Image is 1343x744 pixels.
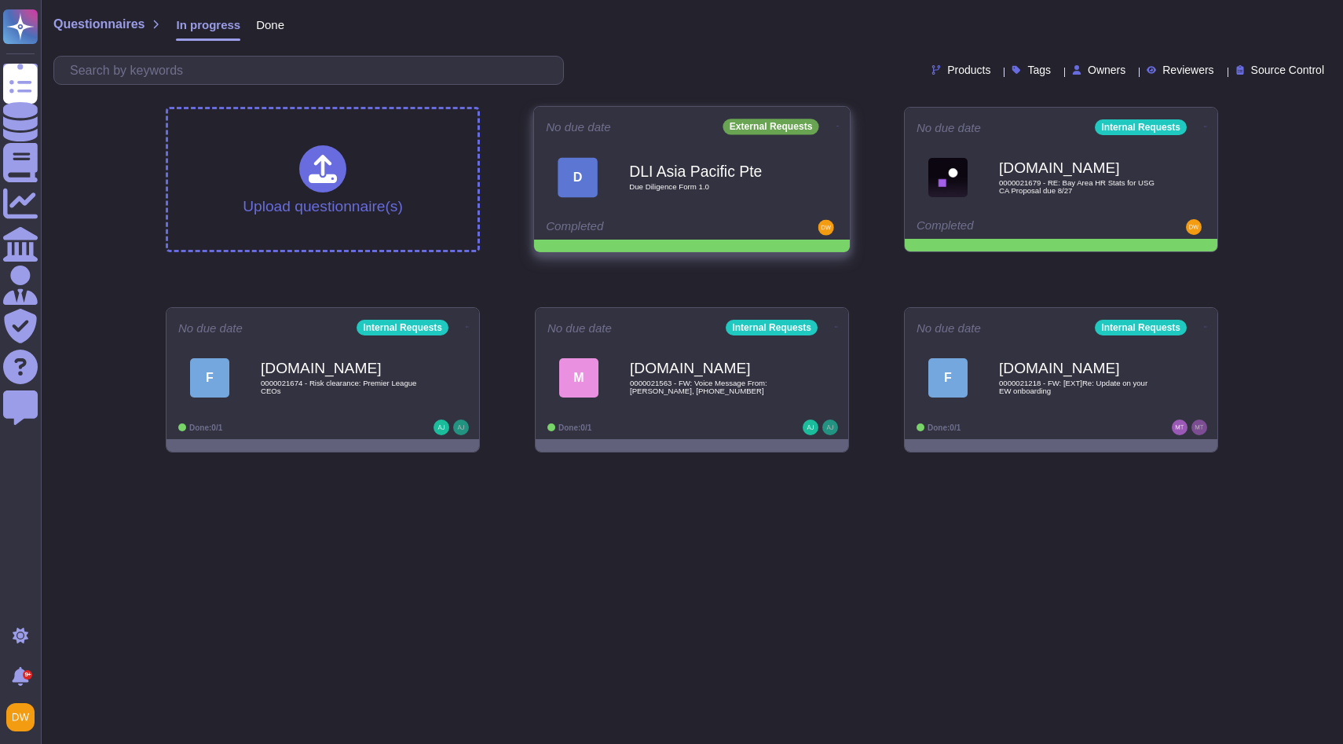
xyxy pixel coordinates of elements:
[822,420,838,435] img: user
[630,361,787,376] b: [DOMAIN_NAME]
[726,320,818,335] div: Internal Requests
[917,219,1109,235] div: Completed
[928,423,961,432] span: Done: 0/1
[629,183,788,191] span: Due Diligence Form 1.0
[546,220,741,236] div: Completed
[547,322,612,334] span: No due date
[6,703,35,731] img: user
[629,163,788,178] b: DLI Asia Pacific Pte
[1172,420,1187,435] img: user
[803,420,818,435] img: user
[559,358,598,398] div: M
[256,19,284,31] span: Done
[928,158,968,197] img: Logo
[1162,64,1213,75] span: Reviewers
[1095,119,1187,135] div: Internal Requests
[917,322,981,334] span: No due date
[261,361,418,376] b: [DOMAIN_NAME]
[178,322,243,334] span: No due date
[558,423,591,432] span: Done: 0/1
[723,119,819,134] div: External Requests
[546,121,611,133] span: No due date
[1186,219,1202,235] img: user
[62,57,563,84] input: Search by keywords
[176,19,240,31] span: In progress
[999,179,1156,194] span: 0000021679 - RE: Bay Area HR Stats for USG CA Proposal due 8/27
[999,160,1156,175] b: [DOMAIN_NAME]
[434,420,449,435] img: user
[1191,420,1207,435] img: user
[630,379,787,394] span: 0000021563 - FW: Voice Message From: [PERSON_NAME], [PHONE_NUMBER]
[999,379,1156,394] span: 0000021218 - FW: [EXT]Re: Update on your EW onboarding
[928,358,968,398] div: F
[917,122,981,134] span: No due date
[3,700,46,735] button: user
[818,220,834,236] img: user
[999,361,1156,376] b: [DOMAIN_NAME]
[357,320,448,335] div: Internal Requests
[189,423,222,432] span: Done: 0/1
[947,64,990,75] span: Products
[1251,64,1324,75] span: Source Control
[453,420,469,435] img: user
[190,358,229,398] div: F
[1027,64,1051,75] span: Tags
[243,145,403,214] div: Upload questionnaire(s)
[23,670,32,680] div: 9+
[261,379,418,394] span: 0000021674 - Risk clearance: Premier League CEOs
[53,18,145,31] span: Questionnaires
[558,157,598,197] div: D
[1095,320,1187,335] div: Internal Requests
[1088,64,1125,75] span: Owners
